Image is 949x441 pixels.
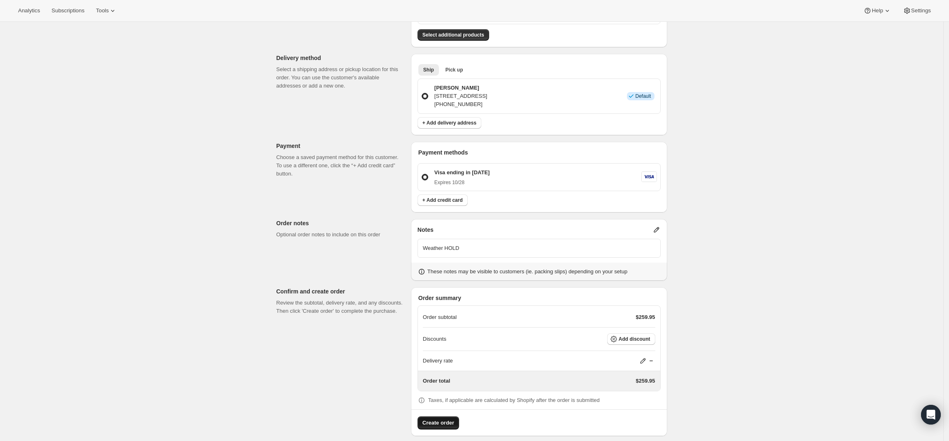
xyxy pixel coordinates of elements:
[619,336,650,342] span: Add discount
[418,117,481,129] button: + Add delivery address
[418,148,661,157] p: Payment methods
[434,100,487,109] p: [PHONE_NUMBER]
[418,416,459,429] button: Create order
[422,419,454,427] span: Create order
[276,65,404,90] p: Select a shipping address or pickup location for this order. You can use the customer's available...
[423,335,446,343] p: Discounts
[276,219,404,227] p: Order notes
[418,294,661,302] p: Order summary
[636,377,655,385] p: $259.95
[276,153,404,178] p: Choose a saved payment method for this customer. To use a different one, click the “+ Add credit ...
[422,120,476,126] span: + Add delivery address
[276,142,404,150] p: Payment
[422,32,484,38] span: Select additional products
[434,169,490,177] p: Visa ending in [DATE]
[872,7,883,14] span: Help
[276,231,404,239] p: Optional order notes to include on this order
[434,84,487,92] p: [PERSON_NAME]
[427,268,627,276] p: These notes may be visible to customers (ie. packing slips) depending on your setup
[898,5,936,16] button: Settings
[91,5,122,16] button: Tools
[276,287,404,296] p: Confirm and create order
[13,5,45,16] button: Analytics
[423,313,457,321] p: Order subtotal
[422,197,463,203] span: + Add credit card
[859,5,896,16] button: Help
[96,7,109,14] span: Tools
[423,67,434,73] span: Ship
[418,226,434,234] span: Notes
[607,333,655,345] button: Add discount
[635,93,651,99] span: Default
[434,92,487,100] p: [STREET_ADDRESS]
[423,244,655,252] p: Weather HOLD
[418,29,489,41] button: Select additional products
[911,7,931,14] span: Settings
[276,299,404,315] p: Review the subtotal, delivery rate, and any discounts. Then click 'Create order' to complete the ...
[18,7,40,14] span: Analytics
[46,5,89,16] button: Subscriptions
[418,194,468,206] button: + Add credit card
[51,7,84,14] span: Subscriptions
[434,179,490,186] p: Expires 10/28
[636,313,655,321] p: $259.95
[921,405,941,425] div: Open Intercom Messenger
[423,357,453,365] p: Delivery rate
[445,67,463,73] span: Pick up
[423,377,450,385] p: Order total
[428,396,600,404] p: Taxes, if applicable are calculated by Shopify after the order is submitted
[276,54,404,62] p: Delivery method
